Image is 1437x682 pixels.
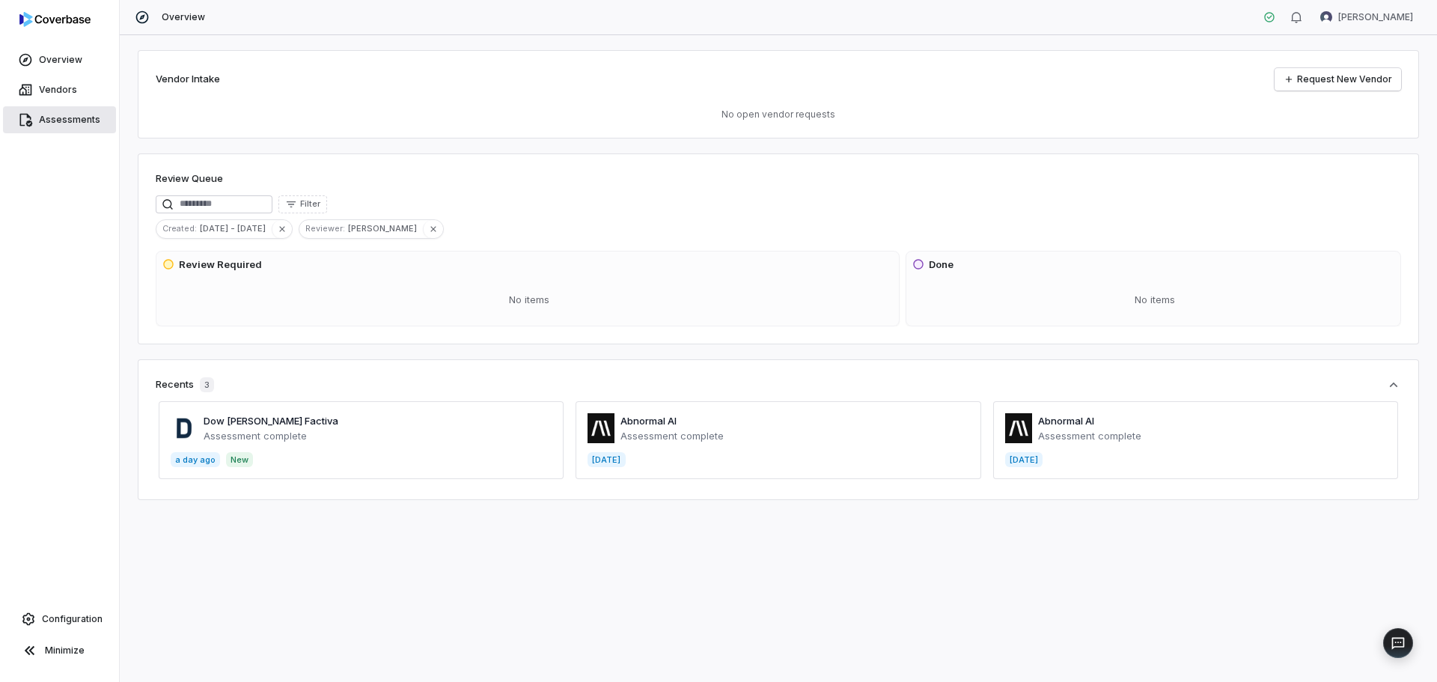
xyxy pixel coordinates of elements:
[912,281,1397,320] div: No items
[620,415,677,427] a: Abnormal AI
[278,195,327,213] button: Filter
[3,106,116,133] a: Assessments
[1038,415,1094,427] a: Abnormal AI
[162,11,205,23] span: Overview
[200,377,214,392] span: 3
[300,198,320,210] span: Filter
[3,76,116,103] a: Vendors
[1311,6,1422,28] button: Esther Barreto avatar[PERSON_NAME]
[6,606,113,633] a: Configuration
[19,12,91,27] img: logo-D7KZi-bG.svg
[39,114,100,126] span: Assessments
[1338,11,1413,23] span: [PERSON_NAME]
[156,377,1401,392] button: Recents3
[156,377,214,392] div: Recents
[1275,68,1401,91] a: Request New Vendor
[200,222,272,235] span: [DATE] - [DATE]
[39,84,77,96] span: Vendors
[299,222,348,235] span: Reviewer :
[929,258,954,273] h3: Done
[156,222,200,235] span: Created :
[204,415,338,427] a: Dow [PERSON_NAME] Factiva
[3,46,116,73] a: Overview
[156,72,220,87] h2: Vendor Intake
[6,636,113,666] button: Minimize
[179,258,262,273] h3: Review Required
[348,222,423,235] span: [PERSON_NAME]
[42,613,103,625] span: Configuration
[39,54,82,66] span: Overview
[45,645,85,657] span: Minimize
[1320,11,1332,23] img: Esther Barreto avatar
[156,109,1401,121] p: No open vendor requests
[156,171,223,186] h1: Review Queue
[162,281,896,320] div: No items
